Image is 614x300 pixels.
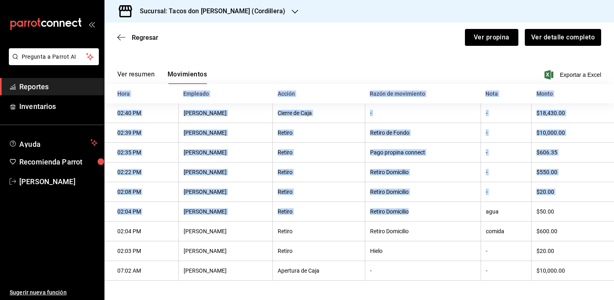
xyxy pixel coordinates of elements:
[532,84,614,103] th: Monto
[104,143,178,162] th: 02:35 PM
[532,123,614,143] th: $10,000.00
[273,123,365,143] th: Retiro
[365,241,481,261] th: Hielo
[178,162,273,182] th: [PERSON_NAME]
[365,222,481,241] th: Retiro Domicilio
[178,241,273,261] th: [PERSON_NAME]
[168,70,207,84] button: Movimientos
[178,84,273,103] th: Empleado
[481,123,531,143] th: -
[22,53,86,61] span: Pregunta a Parrot AI
[178,261,273,281] th: [PERSON_NAME]
[273,202,365,222] th: Retiro
[178,103,273,123] th: [PERSON_NAME]
[365,261,481,281] th: -
[104,222,178,241] th: 02:04 PM
[365,202,481,222] th: Retiro Domicilio
[117,70,155,84] button: Ver resumen
[132,34,158,41] span: Regresar
[481,84,531,103] th: Nota
[365,162,481,182] th: Retiro Domicilio
[19,101,98,112] span: Inventarios
[9,48,99,65] button: Pregunta a Parrot AI
[525,29,601,46] button: Ver detalle completo
[104,84,178,103] th: Hora
[104,182,178,202] th: 02:08 PM
[481,222,531,241] th: comida
[532,143,614,162] th: $606.35
[546,70,601,80] button: Exportar a Excel
[532,222,614,241] th: $600.00
[532,162,614,182] th: $550.00
[133,6,285,16] h3: Sucursal: Tacos don [PERSON_NAME] (Cordillera)
[6,58,99,67] a: Pregunta a Parrot AI
[104,162,178,182] th: 02:22 PM
[273,241,365,261] th: Retiro
[273,143,365,162] th: Retiro
[273,84,365,103] th: Acción
[273,182,365,202] th: Retiro
[481,182,531,202] th: -
[117,34,158,41] button: Regresar
[532,103,614,123] th: $18,430.00
[481,261,531,281] th: -
[481,241,531,261] th: -
[117,70,207,84] div: navigation tabs
[481,103,531,123] th: -
[88,21,95,27] button: open_drawer_menu
[178,143,273,162] th: [PERSON_NAME]
[532,241,614,261] th: $20.00
[273,261,365,281] th: Apertura de Caja
[365,143,481,162] th: Pago propina connect
[365,182,481,202] th: Retiro Domicilio
[19,176,98,187] span: [PERSON_NAME]
[104,202,178,222] th: 02:04 PM
[532,202,614,222] th: $50.00
[178,123,273,143] th: [PERSON_NAME]
[19,138,87,148] span: Ayuda
[104,103,178,123] th: 02:40 PM
[481,162,531,182] th: -
[481,202,531,222] th: agua
[273,103,365,123] th: Cierre de Caja
[104,261,178,281] th: 07:02 AM
[273,222,365,241] th: Retiro
[532,261,614,281] th: $10,000.00
[365,123,481,143] th: Retiro de Fondo
[273,162,365,182] th: Retiro
[19,156,98,167] span: Recomienda Parrot
[104,123,178,143] th: 02:39 PM
[19,81,98,92] span: Reportes
[10,288,98,297] span: Sugerir nueva función
[481,143,531,162] th: -
[178,202,273,222] th: [PERSON_NAME]
[365,84,481,103] th: Razón de movimiento
[104,241,178,261] th: 02:03 PM
[178,182,273,202] th: [PERSON_NAME]
[365,103,481,123] th: -
[532,182,614,202] th: $20.00
[178,222,273,241] th: [PERSON_NAME]
[465,29,518,46] button: Ver propina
